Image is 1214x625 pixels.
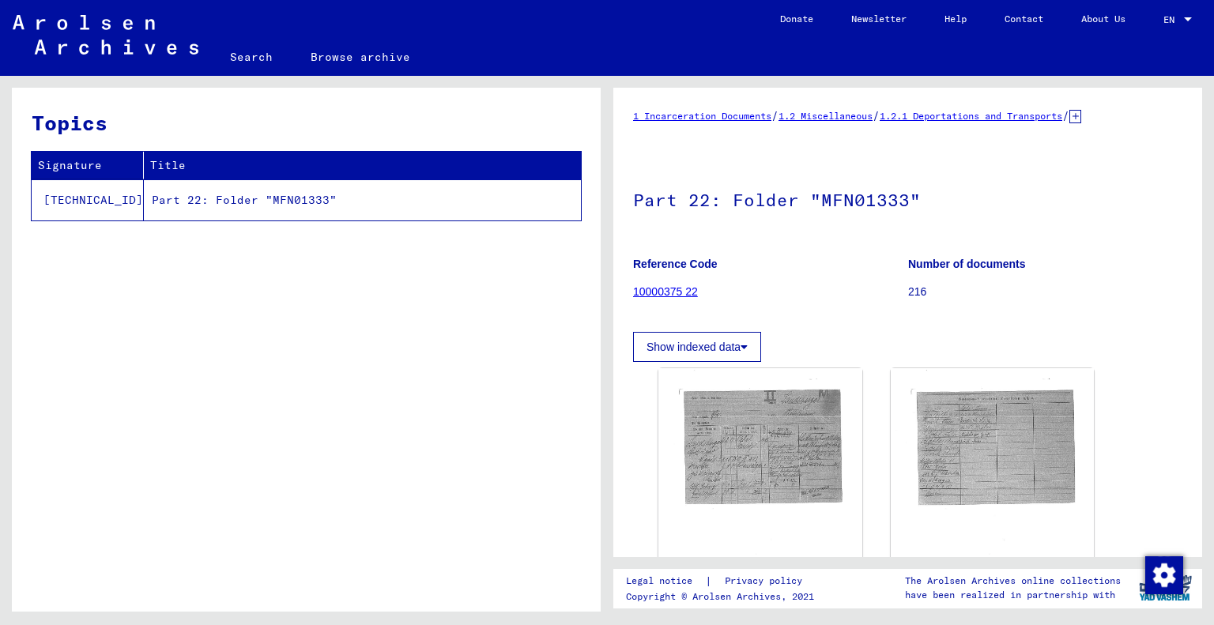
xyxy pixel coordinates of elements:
[633,285,698,298] a: 10000375 22
[905,588,1121,602] p: have been realized in partnership with
[908,284,1182,300] p: 216
[211,38,292,76] a: Search
[626,589,821,604] p: Copyright © Arolsen Archives, 2021
[905,574,1121,588] p: The Arolsen Archives online collections
[32,179,144,220] td: [TECHNICAL_ID]
[633,332,761,362] button: Show indexed data
[13,15,198,55] img: Arolsen_neg.svg
[1136,568,1195,608] img: yv_logo.png
[633,110,771,122] a: 1 Incarceration Documents
[771,108,779,122] span: /
[712,573,821,589] a: Privacy policy
[873,108,880,122] span: /
[144,179,581,220] td: Part 22: Folder "MFN01333"
[908,258,1026,270] b: Number of documents
[626,573,705,589] a: Legal notice
[626,573,821,589] div: |
[1062,108,1069,122] span: /
[633,258,718,270] b: Reference Code
[1163,14,1181,25] span: EN
[292,38,429,76] a: Browse archive
[633,164,1182,233] h1: Part 22: Folder "MFN01333"
[32,107,580,138] h3: Topics
[779,110,873,122] a: 1.2 Miscellaneous
[1145,556,1183,594] img: Change consent
[32,152,144,179] th: Signature
[144,152,581,179] th: Title
[880,110,1062,122] a: 1.2.1 Deportations and Transports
